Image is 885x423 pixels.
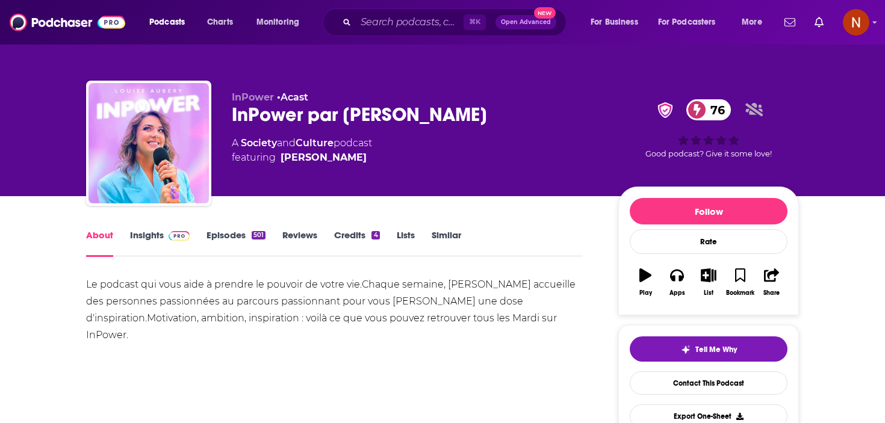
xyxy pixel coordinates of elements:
button: Bookmark [724,261,756,304]
span: Charts [207,14,233,31]
button: Follow [630,198,787,224]
button: Apps [661,261,692,304]
div: Le podcast qui vous aide à prendre le pouvoir de votre vie.Chaque semaine, [PERSON_NAME] accueill... [86,276,583,377]
span: and [277,137,296,149]
a: Culture [296,137,334,149]
div: 4 [371,231,379,239]
button: open menu [650,13,733,32]
span: 76 [698,99,731,120]
button: open menu [141,13,200,32]
a: Louise Aubery [281,150,367,165]
a: 76 [686,99,731,120]
span: Podcasts [149,14,185,31]
img: User Profile [843,9,869,36]
div: 501 [252,231,265,239]
img: InPower par Louise Aubery [88,83,209,203]
span: Good podcast? Give it some love! [645,149,772,158]
div: Bookmark [726,289,754,297]
div: Rate [630,229,787,254]
span: More [742,14,762,31]
button: Share [756,261,787,304]
a: Show notifications dropdown [810,12,828,32]
a: Similar [432,229,461,257]
span: InPower [232,91,274,103]
div: verified Badge76Good podcast? Give it some love! [618,91,799,166]
a: InsightsPodchaser Pro [130,229,190,257]
a: Show notifications dropdown [780,12,800,32]
a: Contact This Podcast [630,371,787,395]
span: For Business [591,14,638,31]
button: open menu [582,13,653,32]
span: Monitoring [256,14,299,31]
a: Episodes501 [206,229,265,257]
button: open menu [248,13,315,32]
a: Society [241,137,277,149]
div: List [704,289,713,297]
span: ⌘ K [464,14,486,30]
a: Lists [397,229,415,257]
span: featuring [232,150,372,165]
span: New [534,7,556,19]
button: Open AdvancedNew [495,15,556,29]
div: Apps [669,289,685,297]
img: Podchaser Pro [169,231,190,241]
span: For Podcasters [658,14,716,31]
input: Search podcasts, credits, & more... [356,13,464,32]
span: Logged in as AdelNBM [843,9,869,36]
a: Reviews [282,229,317,257]
button: Play [630,261,661,304]
img: verified Badge [654,102,677,118]
img: tell me why sparkle [681,345,691,354]
a: Acast [281,91,308,103]
a: Credits4 [334,229,379,257]
button: Show profile menu [843,9,869,36]
div: A podcast [232,136,372,165]
button: open menu [733,13,777,32]
span: • [277,91,308,103]
button: List [693,261,724,304]
img: Podchaser - Follow, Share and Rate Podcasts [10,11,125,34]
span: Open Advanced [501,19,551,25]
a: Charts [199,13,240,32]
div: Search podcasts, credits, & more... [334,8,578,36]
div: Share [763,289,780,297]
a: About [86,229,113,257]
div: Play [639,289,652,297]
button: tell me why sparkleTell Me Why [630,336,787,362]
span: Tell Me Why [695,345,737,354]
